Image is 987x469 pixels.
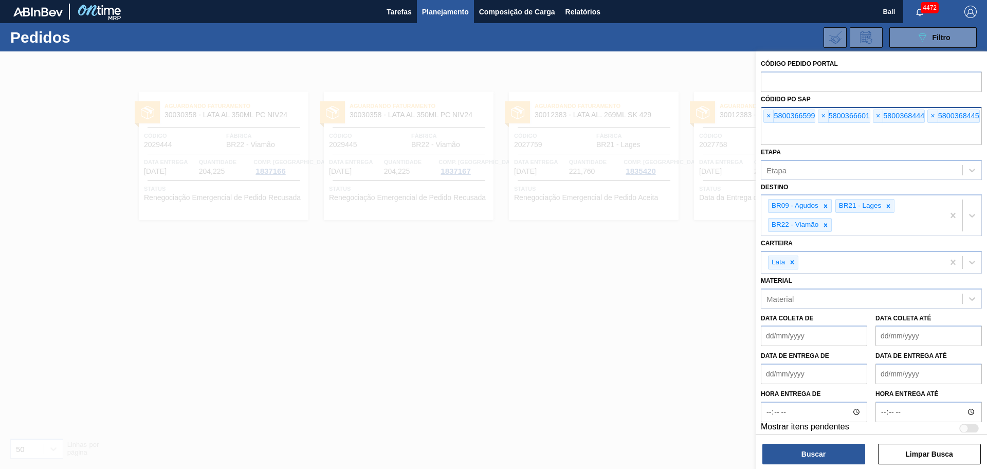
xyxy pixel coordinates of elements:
div: BR09 - Agudos [769,200,820,212]
span: 4472 [921,2,939,13]
div: Material [766,294,794,303]
label: Hora entrega até [875,387,982,402]
span: Relatórios [565,6,600,18]
button: Notificações [903,5,936,19]
label: Material [761,277,792,284]
div: Etapa [766,166,787,174]
h1: Pedidos [10,31,164,43]
input: dd/mm/yyyy [761,364,867,384]
div: 5800366599 [763,110,815,123]
label: Data de Entrega até [875,352,947,359]
div: BR21 - Lages [836,200,883,212]
button: Filtro [889,27,977,48]
div: Lata [769,256,787,269]
div: 5800366601 [818,110,870,123]
label: Código Pedido Portal [761,60,838,67]
label: Hora entrega de [761,387,867,402]
div: 5800368445 [927,110,979,123]
span: × [818,110,828,122]
input: dd/mm/yyyy [761,326,867,346]
span: Planejamento [422,6,469,18]
span: × [764,110,774,122]
input: dd/mm/yyyy [875,364,982,384]
img: Logout [964,6,977,18]
div: BR22 - Viamão [769,219,820,231]
span: × [928,110,938,122]
span: Composição de Carga [479,6,555,18]
div: Importar Negociações dos Pedidos [824,27,847,48]
input: dd/mm/yyyy [875,326,982,346]
label: Carteira [761,240,793,247]
label: Data coleta de [761,315,813,322]
label: Data coleta até [875,315,931,322]
label: Códido PO SAP [761,96,811,103]
img: TNhmsLtSVTkK8tSr43FrP2fwEKptu5GPRR3wAAAABJRU5ErkJggg== [13,7,63,16]
span: Filtro [933,33,951,42]
div: Solicitação de Revisão de Pedidos [850,27,883,48]
span: Tarefas [387,6,412,18]
label: Data de Entrega de [761,352,829,359]
span: × [873,110,883,122]
label: Etapa [761,149,781,156]
label: Mostrar itens pendentes [761,422,849,435]
div: 5800368444 [873,110,925,123]
label: Destino [761,184,788,191]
